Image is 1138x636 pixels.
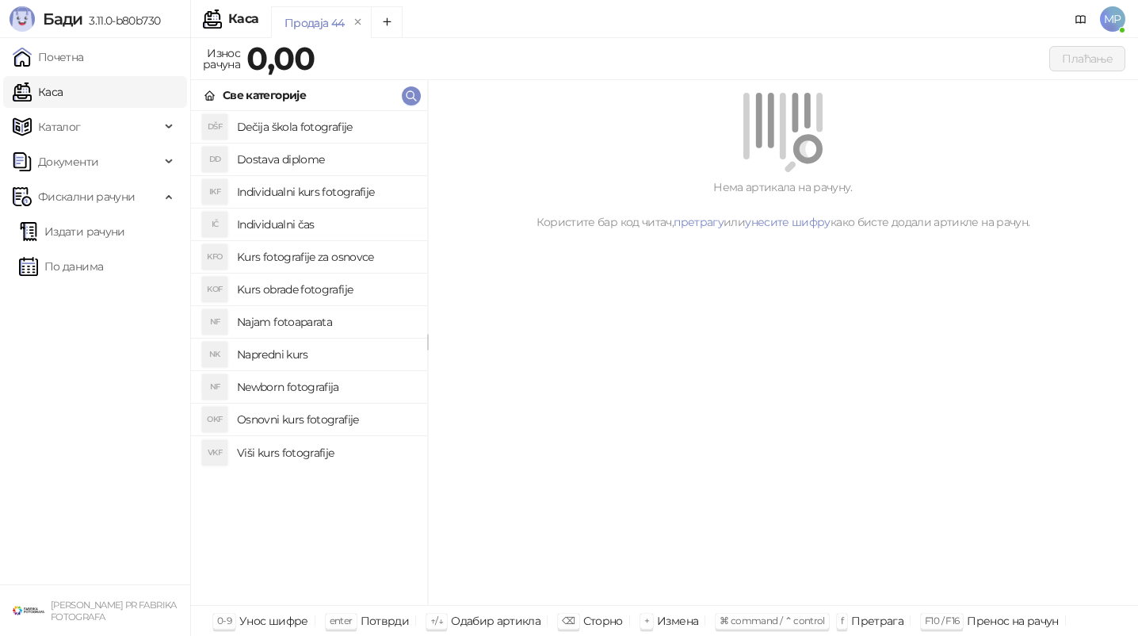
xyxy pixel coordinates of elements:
h4: Osnovni kurs fotografije [237,407,414,432]
span: 0-9 [217,615,231,626]
span: ↑/↓ [430,615,443,626]
button: remove [348,16,369,29]
a: претрагу [674,215,724,229]
div: NK [202,342,227,367]
h4: Kurs fotografije za osnovce [237,244,414,270]
strong: 0,00 [246,39,315,78]
button: Add tab [371,6,403,38]
span: 3.11.0-b80b730 [82,13,160,28]
div: Унос шифре [239,611,308,631]
h4: Napredni kurs [237,342,414,367]
div: Све категорије [223,86,306,104]
h4: Dečija škola fotografije [237,114,414,140]
a: Каса [13,76,63,108]
div: Износ рачуна [200,43,243,75]
div: NF [202,374,227,400]
small: [PERSON_NAME] PR FABRIKA FOTOGRAFA [51,600,177,623]
button: Плаћање [1049,46,1125,71]
span: + [644,615,649,626]
h4: Dostava diplome [237,147,414,172]
img: 64x64-companyLogo-38624034-993d-4b3e-9699-b297fbaf4d83.png [13,595,44,626]
div: Сторно [583,611,623,631]
div: OKF [202,407,227,432]
div: DD [202,147,227,172]
h4: Individualni čas [237,212,414,237]
a: По данима [19,251,103,282]
a: Издати рачуни [19,216,125,247]
h4: Individualni kurs fotografije [237,179,414,205]
h4: Najam fotoaparata [237,309,414,335]
span: Бади [43,10,82,29]
span: enter [330,615,353,626]
div: Каса [228,13,258,25]
span: ⌘ command / ⌃ control [720,615,825,626]
div: DŠF [202,114,227,140]
span: ⌫ [562,615,575,626]
span: MP [1100,6,1125,32]
div: Пренос на рачун [967,611,1058,631]
div: Потврди [361,611,410,631]
div: Одабир артикла [451,611,540,631]
div: IKF [202,179,227,205]
h4: Viši kurs fotografije [237,440,414,466]
span: F10 / F16 [925,615,959,626]
div: KFO [202,244,227,270]
span: Фискални рачуни [38,181,135,213]
div: KOF [202,277,227,302]
div: VKF [202,440,227,466]
div: Нема артикала на рачуну. Користите бар код читач, или како бисте додали артикле на рачун. [447,178,1119,231]
div: Измена [657,611,698,631]
img: Logo [10,6,35,32]
a: Почетна [13,41,84,73]
span: Документи [38,146,98,178]
span: Каталог [38,111,81,143]
div: IČ [202,212,227,237]
a: унесите шифру [745,215,831,229]
h4: Kurs obrade fotografije [237,277,414,302]
span: f [841,615,843,626]
h4: Newborn fotografija [237,374,414,400]
div: NF [202,309,227,335]
div: Претрага [851,611,903,631]
div: grid [191,111,427,605]
div: Продаја 44 [284,14,345,32]
a: Документација [1068,6,1094,32]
